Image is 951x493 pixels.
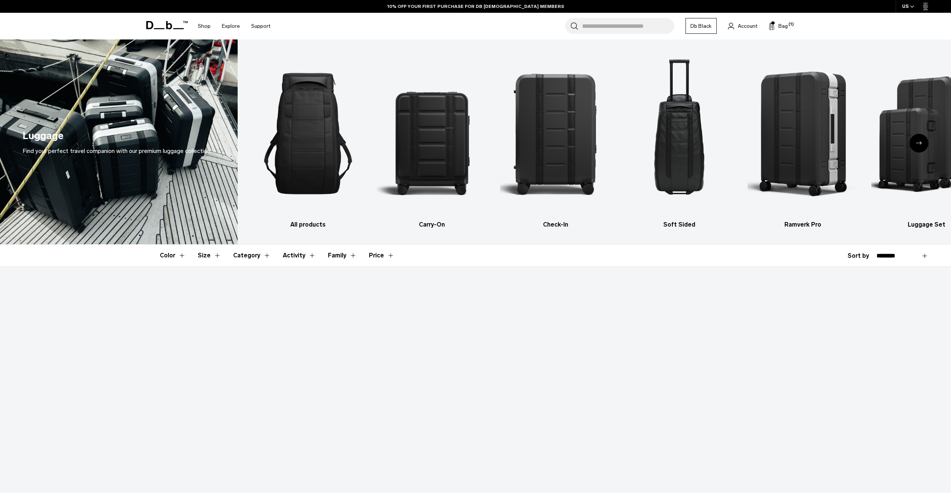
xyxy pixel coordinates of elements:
span: Bag [778,22,788,30]
a: Account [728,21,757,30]
a: Db Carry-On [376,51,487,229]
a: Shop [198,13,211,39]
a: Db Ramverk Pro [748,51,858,229]
button: Toggle Filter [160,245,186,266]
span: Account [738,22,757,30]
li: 1 / 6 [253,51,363,229]
a: Db Check-In [500,51,611,229]
nav: Main Navigation [192,13,276,39]
h3: Carry-On [376,220,487,229]
button: Toggle Price [369,245,394,266]
h3: Check-In [500,220,611,229]
a: 10% OFF YOUR FIRST PURCHASE FOR DB [DEMOGRAPHIC_DATA] MEMBERS [387,3,564,10]
button: Toggle Filter [283,245,316,266]
li: 3 / 6 [500,51,611,229]
a: Db Black [686,18,717,34]
li: 4 / 6 [624,51,734,229]
a: Db All products [253,51,363,229]
img: Db [748,51,858,216]
div: Next slide [910,134,928,153]
a: Db Soft Sided [624,51,734,229]
li: 2 / 6 [376,51,487,229]
span: Find your perfect travel companion with our premium luggage collection. [23,147,211,154]
h3: Ramverk Pro [748,220,858,229]
h3: All products [253,220,363,229]
img: Db [500,51,611,216]
button: Toggle Filter [198,245,221,266]
img: Db [253,51,363,216]
button: Bag (1) [769,21,788,30]
a: Explore [222,13,240,39]
img: Db [376,51,487,216]
li: 5 / 6 [748,51,858,229]
span: (1) [789,21,794,28]
img: Db [624,51,734,216]
button: Toggle Filter [233,245,271,266]
h1: Luggage [23,128,64,144]
button: Toggle Filter [328,245,357,266]
h3: Soft Sided [624,220,734,229]
a: Support [251,13,270,39]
